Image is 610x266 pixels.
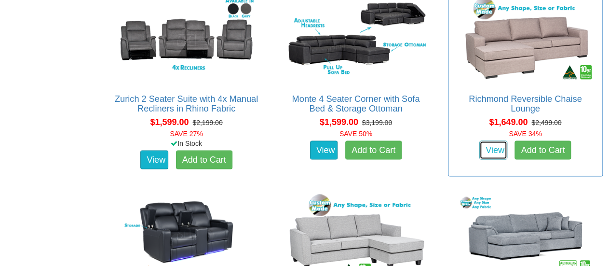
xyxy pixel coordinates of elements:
[107,139,266,148] div: In Stock
[339,130,372,138] font: SAVE 50%
[509,130,542,138] font: SAVE 34%
[489,117,528,127] span: $1,649.00
[170,130,203,138] font: SAVE 27%
[115,94,258,113] a: Zurich 2 Seater Suite with 4x Manual Recliners in Rhino Fabric
[515,141,571,160] a: Add to Cart
[176,151,232,170] a: Add to Cart
[150,117,189,127] span: $1,599.00
[292,94,420,113] a: Monte 4 Seater Corner with Sofa Bed & Storage Ottoman
[310,141,338,160] a: View
[320,117,358,127] span: $1,599.00
[192,119,222,126] del: $2,199.00
[140,151,168,170] a: View
[479,141,507,160] a: View
[531,119,561,126] del: $2,499.00
[362,119,392,126] del: $3,199.00
[469,94,582,113] a: Richmond Reversible Chaise Lounge
[345,141,402,160] a: Add to Cart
